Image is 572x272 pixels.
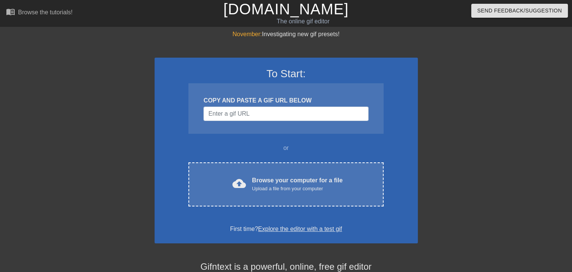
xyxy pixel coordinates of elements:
[194,17,412,26] div: The online gif editor
[6,7,15,16] span: menu_book
[232,177,246,190] span: cloud_upload
[252,185,343,193] div: Upload a file from your computer
[203,107,368,121] input: Username
[471,4,568,18] button: Send Feedback/Suggestion
[203,96,368,105] div: COPY AND PASTE A GIF URL BELOW
[6,7,73,19] a: Browse the tutorials!
[174,144,398,153] div: or
[164,225,408,234] div: First time?
[18,9,73,15] div: Browse the tutorials!
[252,176,343,193] div: Browse your computer for a file
[258,226,342,232] a: Explore the editor with a test gif
[164,67,408,80] h3: To Start:
[223,1,349,17] a: [DOMAIN_NAME]
[232,31,262,37] span: November:
[155,30,418,39] div: Investigating new gif presets!
[477,6,562,15] span: Send Feedback/Suggestion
